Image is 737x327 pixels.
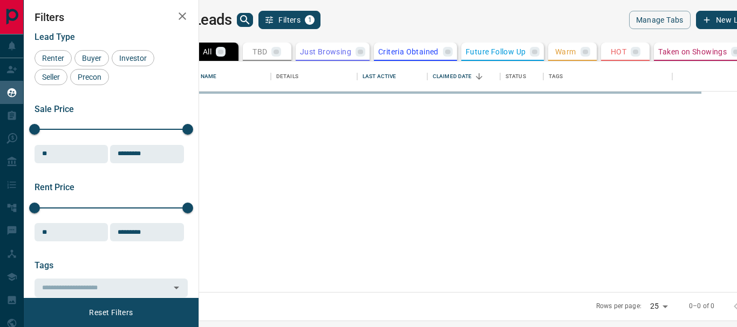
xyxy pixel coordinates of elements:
[433,61,472,92] div: Claimed Date
[689,302,714,311] p: 0–0 of 0
[35,11,188,24] h2: Filters
[74,73,105,81] span: Precon
[74,50,109,66] div: Buyer
[82,303,140,322] button: Reset Filters
[271,61,357,92] div: Details
[306,16,313,24] span: 1
[378,48,439,55] p: Criteria Obtained
[70,69,109,85] div: Precon
[38,73,64,81] span: Seller
[195,61,271,92] div: Name
[658,48,727,55] p: Taken on Showings
[276,61,298,92] div: Details
[35,32,75,42] span: Lead Type
[115,54,151,62] span: Investor
[427,61,500,92] div: Claimed Date
[549,61,563,92] div: Tags
[543,61,672,92] div: Tags
[300,48,351,55] p: Just Browsing
[169,280,184,295] button: Open
[35,260,53,270] span: Tags
[35,104,74,114] span: Sale Price
[112,50,154,66] div: Investor
[611,48,626,55] p: HOT
[203,48,211,55] p: All
[466,48,526,55] p: Future Follow Up
[201,61,217,92] div: Name
[472,69,487,84] button: Sort
[35,182,74,192] span: Rent Price
[170,11,232,29] h1: My Leads
[555,48,576,55] p: Warm
[35,50,72,66] div: Renter
[35,69,67,85] div: Seller
[500,61,543,92] div: Status
[363,61,396,92] div: Last Active
[596,302,642,311] p: Rows per page:
[629,11,691,29] button: Manage Tabs
[38,54,68,62] span: Renter
[253,48,267,55] p: TBD
[357,61,427,92] div: Last Active
[258,11,320,29] button: Filters1
[646,298,672,314] div: 25
[506,61,526,92] div: Status
[78,54,105,62] span: Buyer
[237,13,253,27] button: search button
